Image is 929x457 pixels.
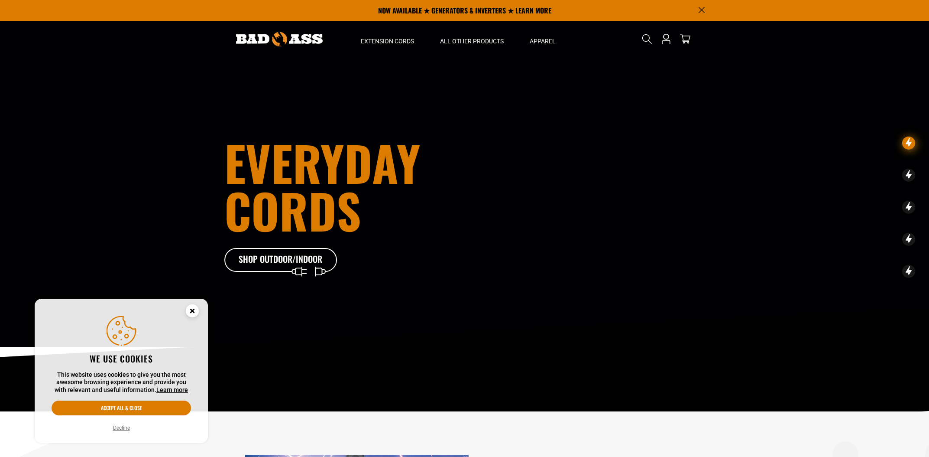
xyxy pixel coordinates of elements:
[110,424,133,432] button: Decline
[640,32,654,46] summary: Search
[224,139,513,234] h1: Everyday cords
[517,21,569,57] summary: Apparel
[348,21,427,57] summary: Extension Cords
[440,37,504,45] span: All Other Products
[236,32,323,46] img: Bad Ass Extension Cords
[35,299,208,444] aside: Cookie Consent
[530,37,556,45] span: Apparel
[52,401,191,415] button: Accept all & close
[52,371,191,394] p: This website uses cookies to give you the most awesome browsing experience and provide you with r...
[156,386,188,393] a: Learn more
[361,37,414,45] span: Extension Cords
[224,248,337,272] a: Shop Outdoor/Indoor
[52,353,191,364] h2: We use cookies
[427,21,517,57] summary: All Other Products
